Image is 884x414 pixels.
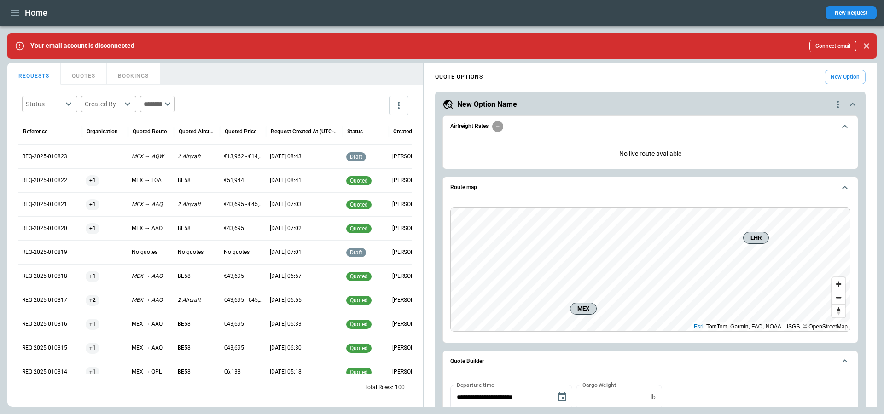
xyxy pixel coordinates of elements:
[86,193,99,216] span: +1
[826,6,877,19] button: New Request
[224,177,262,184] p: €51,944
[365,384,393,391] p: Total Rows:
[392,320,431,328] p: Taj Singh
[348,345,370,351] span: quoted
[392,272,431,280] p: Taj Singh
[22,272,78,280] p: REQ-2025-010818
[832,304,845,317] button: Reset bearing to north
[178,344,216,352] p: BE58
[450,358,484,364] h6: Quote Builder
[86,288,99,312] span: +2
[178,177,216,184] p: BE58
[809,40,856,52] button: Connect email
[392,153,431,161] p: Taj Singh
[132,320,170,328] p: MEX → AAQ
[270,201,339,208] p: 09/19/25 07:03
[22,224,78,232] p: REQ-2025-010820
[270,344,339,352] p: 09/19/25 06:30
[450,143,850,165] div: Airfreight Rates
[178,296,216,304] p: 2 Aircraft
[22,248,78,256] p: REQ-2025-010819
[450,177,850,198] button: Route map
[825,70,866,84] button: New Option
[392,224,431,232] p: Taj Singh
[86,336,99,360] span: +1
[132,296,170,304] p: MEX → AAQ
[224,296,262,304] p: €43,695 - €45,165
[392,201,431,208] p: Taj Singh
[224,224,262,232] p: €43,695
[178,201,216,208] p: 2 Aircraft
[178,320,216,328] p: BE58
[26,99,63,109] div: Status
[574,304,593,313] span: MEX
[178,224,216,232] p: BE58
[87,128,118,135] div: Organisation
[450,351,850,372] button: Quote Builder
[22,201,78,208] p: REQ-2025-010821
[270,272,339,280] p: 09/19/25 06:57
[651,393,656,401] p: lb
[22,296,78,304] p: REQ-2025-010817
[347,128,363,135] div: Status
[860,40,873,52] button: Close
[832,277,845,291] button: Zoom in
[132,153,170,161] p: MEX → AQW
[133,128,167,135] div: Quoted Route
[832,99,843,110] div: quote-option-actions
[457,381,494,389] label: Departure time
[22,320,78,328] p: REQ-2025-010816
[30,42,134,50] p: Your email account is disconnected
[178,248,216,256] p: No quotes
[224,201,262,208] p: €43,695 - €45,165
[270,296,339,304] p: 09/19/25 06:55
[22,177,78,184] p: REQ-2025-010822
[25,7,47,18] h1: Home
[86,264,99,288] span: +1
[107,63,160,85] button: BOOKINGS
[179,128,215,135] div: Quoted Aircraft
[694,322,848,331] div: , TomTom, Garmin, FAO, NOAA, USGS, © OpenStreetMap
[392,344,431,352] p: Taj Singh
[132,272,170,280] p: MEX → AAQ
[392,296,431,304] p: Taj Singh
[178,153,216,161] p: 2 Aircraft
[348,154,364,160] span: draft
[271,128,338,135] div: Request Created At (UTC-05:00)
[86,217,99,240] span: +1
[86,312,99,336] span: +1
[224,153,262,161] p: €13,962 - €14,337
[132,224,170,232] p: MEX → AAQ
[694,323,704,330] a: Esri
[450,123,489,129] h6: Airfreight Rates
[7,63,61,85] button: REQUESTS
[86,169,99,192] span: +1
[348,225,370,232] span: quoted
[270,153,339,161] p: 09/19/25 08:43
[435,75,483,79] h4: QUOTE OPTIONS
[348,201,370,208] span: quoted
[582,381,616,389] label: Cargo Weight
[348,178,370,184] span: quoted
[348,249,364,256] span: draft
[348,321,370,328] span: quoted
[450,207,850,332] div: Route map
[270,320,339,328] p: 09/19/25 06:33
[132,344,170,352] p: MEX → AAQ
[450,143,850,165] p: No live route available
[442,99,858,110] button: New Option Namequote-option-actions
[348,273,370,280] span: quoted
[23,128,47,135] div: Reference
[22,344,78,352] p: REQ-2025-010815
[225,128,256,135] div: Quoted Price
[132,201,170,208] p: MEX → AAQ
[393,128,419,135] div: Created by
[389,96,408,115] button: more
[22,153,78,161] p: REQ-2025-010823
[270,177,339,184] p: 09/19/25 08:41
[348,297,370,304] span: quoted
[224,248,262,256] p: No quotes
[61,63,107,85] button: QUOTES
[450,116,850,137] button: Airfreight Rates
[832,291,845,304] button: Zoom out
